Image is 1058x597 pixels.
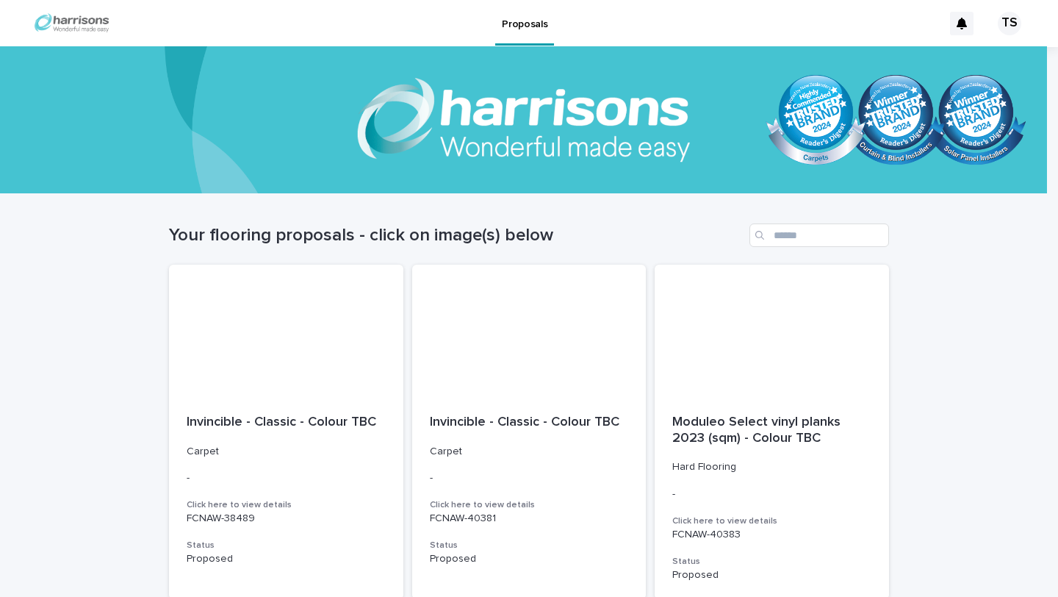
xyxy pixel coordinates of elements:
p: - [430,472,629,485]
h3: Status [187,540,386,551]
p: FCNAW-38489 [187,512,386,525]
img: vpOjomvSQdShLJJmfFCL [29,9,114,38]
h3: Click here to view details [430,499,629,511]
p: Carpet [187,446,386,458]
p: - [672,488,871,501]
p: Proposed [187,553,386,565]
span: Invincible - Classic - Colour TBC [430,415,619,429]
p: Proposed [672,569,871,582]
h3: Click here to view details [187,499,386,511]
span: Moduleo Select vinyl planks 2023 (sqm) - Colour TBC [672,415,844,445]
p: - [187,472,386,485]
p: Proposed [430,553,629,565]
input: Search [749,224,889,247]
div: TS [998,12,1021,35]
h3: Click here to view details [672,515,871,527]
span: Invincible - Classic - Colour TBC [187,415,376,429]
p: Hard Flooring [672,461,871,473]
h3: Status [430,540,629,551]
p: FCNAW-40383 [672,529,871,541]
p: Carpet [430,446,629,458]
h3: Status [672,556,871,568]
p: FCNAW-40381 [430,512,629,525]
h1: Your flooring proposals - click on image(s) below [169,225,744,246]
